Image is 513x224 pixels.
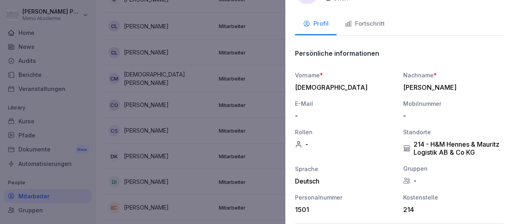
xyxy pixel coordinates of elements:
[295,71,395,79] div: Vorname
[403,99,503,108] div: Mobilnummer
[403,193,503,202] div: Kostenstelle
[403,177,503,185] div: -
[295,177,395,185] div: Deutsch
[403,112,499,120] div: -
[295,99,395,108] div: E-Mail
[403,83,499,91] div: [PERSON_NAME]
[403,206,499,214] div: 214
[295,128,395,136] div: Rollen
[403,128,503,136] div: Standorte
[295,14,337,35] button: Profil
[295,83,391,91] div: [DEMOGRAPHIC_DATA]
[403,71,503,79] div: Nachname
[295,49,379,57] p: Persönliche informationen
[295,206,391,214] div: 1501
[403,164,503,173] div: Gruppen
[295,165,395,173] div: Sprache
[295,140,395,148] div: -
[403,140,503,156] div: 214 - H&M Hennes & Mauritz Logistik AB & Co KG
[303,19,329,28] div: Profil
[337,14,393,35] button: Fortschritt
[345,19,385,28] div: Fortschritt
[295,193,395,202] div: Personalnummer
[295,112,391,120] div: -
